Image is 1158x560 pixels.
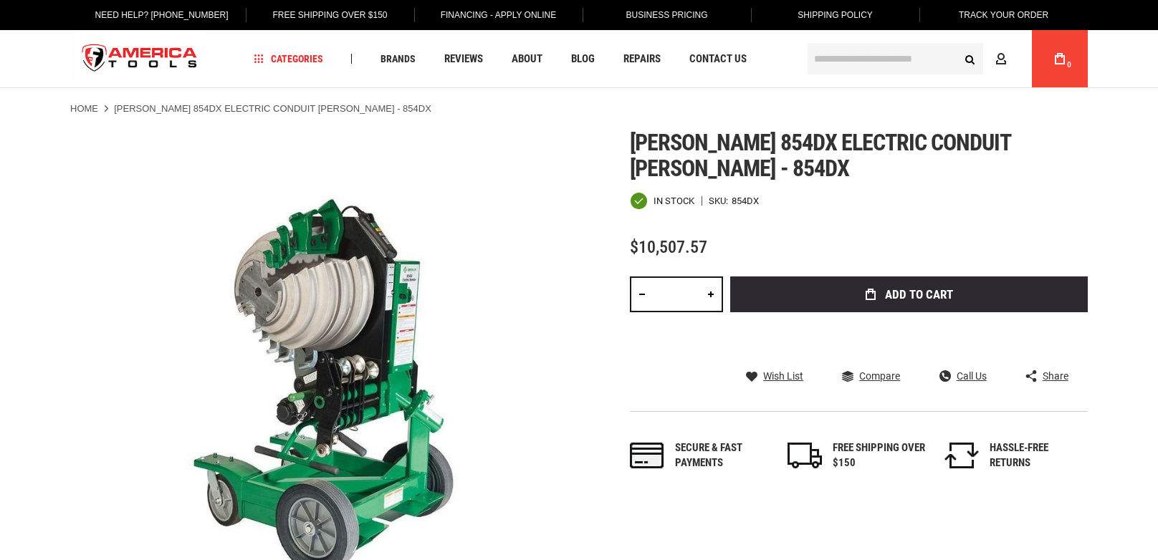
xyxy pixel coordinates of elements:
[630,192,694,210] div: Availability
[990,440,1083,471] div: HASSLE-FREE RETURNS
[630,129,1010,182] span: [PERSON_NAME] 854dx electric conduit [PERSON_NAME] - 854dx
[1067,61,1071,69] span: 0
[683,49,753,69] a: Contact Us
[1043,371,1068,381] span: Share
[763,371,803,381] span: Wish List
[957,371,987,381] span: Call Us
[565,49,601,69] a: Blog
[709,196,732,206] strong: SKU
[944,443,979,468] img: returns
[438,49,489,69] a: Reviews
[956,45,983,72] button: Search
[505,49,549,69] a: About
[1046,30,1073,87] a: 0
[675,440,768,471] div: Secure & fast payments
[571,54,595,64] span: Blog
[732,196,759,206] div: 854DX
[70,32,209,86] a: store logo
[654,196,694,206] span: In stock
[833,440,926,471] div: FREE SHIPPING OVER $150
[444,54,483,64] span: Reviews
[859,371,900,381] span: Compare
[885,289,953,301] span: Add to Cart
[630,443,664,468] img: payments
[254,54,323,64] span: Categories
[788,443,822,468] img: shipping
[746,370,803,382] a: Wish List
[842,370,900,382] a: Compare
[689,54,747,64] span: Contact Us
[70,102,98,115] a: Home
[623,54,661,64] span: Repairs
[730,276,1088,312] button: Add to Cart
[248,49,330,69] a: Categories
[374,49,422,69] a: Brands
[512,54,542,64] span: About
[114,103,431,114] strong: [PERSON_NAME] 854DX ELECTRIC CONDUIT [PERSON_NAME] - 854DX
[798,10,873,20] span: Shipping Policy
[617,49,667,69] a: Repairs
[381,54,416,64] span: Brands
[939,370,987,382] a: Call Us
[630,237,707,257] span: $10,507.57
[70,32,209,86] img: America Tools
